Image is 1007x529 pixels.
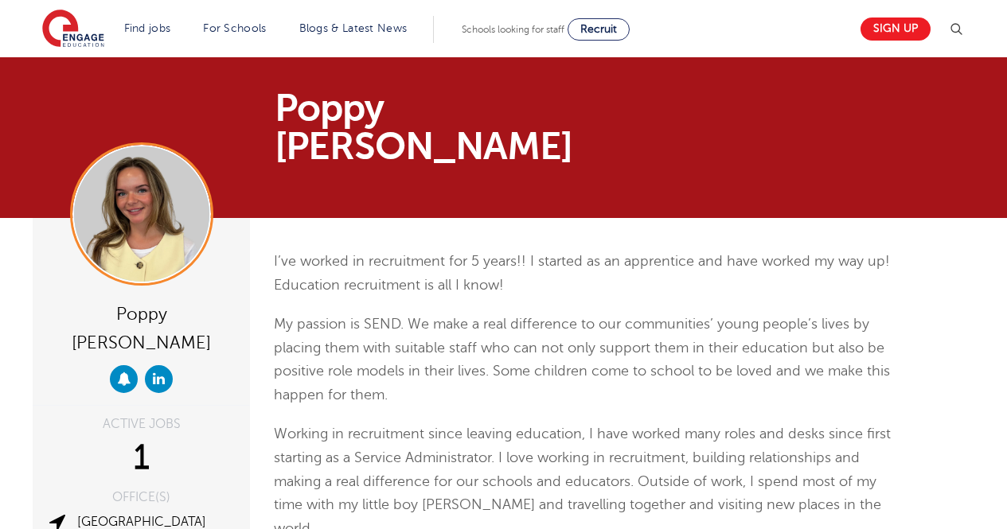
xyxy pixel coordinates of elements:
[580,23,617,35] span: Recruit
[299,22,408,34] a: Blogs & Latest News
[275,89,653,165] h1: Poppy [PERSON_NAME]
[45,491,238,504] div: OFFICE(S)
[462,24,564,35] span: Schools looking for staff
[861,18,931,41] a: Sign up
[45,298,238,357] div: Poppy [PERSON_NAME]
[77,515,206,529] a: [GEOGRAPHIC_DATA]
[274,313,894,406] p: My passion is SEND. We make a real difference to our communities’ young people’s lives by placing...
[45,438,238,478] div: 1
[568,18,630,41] a: Recruit
[124,22,171,34] a: Find jobs
[203,22,266,34] a: For Schools
[274,253,890,293] span: I’ve worked in recruitment for 5 years!! I started as an apprentice and have worked my way up! Ed...
[45,418,238,430] div: ACTIVE JOBS
[42,10,104,49] img: Engage Education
